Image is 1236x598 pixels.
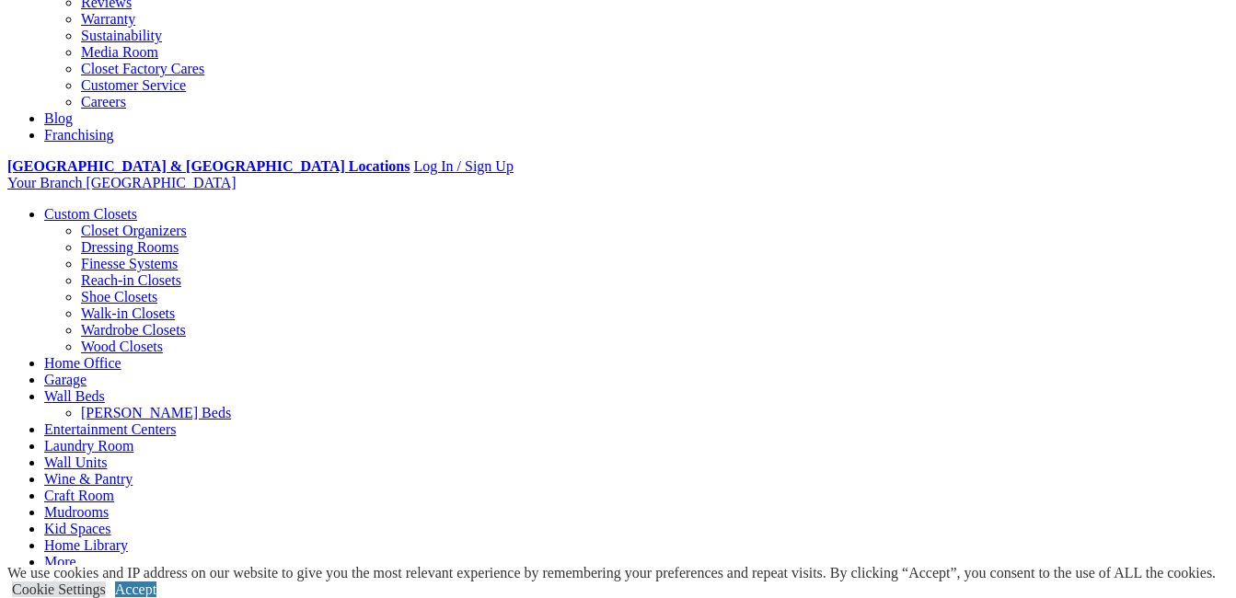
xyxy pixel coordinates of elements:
[7,565,1216,581] div: We use cookies and IP address on our website to give you the most relevant experience by remember...
[44,454,107,470] a: Wall Units
[44,421,177,437] a: Entertainment Centers
[81,11,135,27] a: Warranty
[44,110,73,126] a: Blog
[81,322,186,338] a: Wardrobe Closets
[12,581,106,597] a: Cookie Settings
[44,554,76,569] a: More menu text will display only on big screen
[7,158,410,174] a: [GEOGRAPHIC_DATA] & [GEOGRAPHIC_DATA] Locations
[86,175,236,190] span: [GEOGRAPHIC_DATA]
[44,488,114,503] a: Craft Room
[81,256,178,271] a: Finesse Systems
[81,239,179,255] a: Dressing Rooms
[7,175,82,190] span: Your Branch
[81,272,181,288] a: Reach-in Closets
[81,223,187,238] a: Closet Organizers
[44,438,133,454] a: Laundry Room
[44,127,114,143] a: Franchising
[44,372,87,387] a: Garage
[81,77,186,93] a: Customer Service
[115,581,156,597] a: Accept
[81,405,231,420] a: [PERSON_NAME] Beds
[81,289,157,305] a: Shoe Closets
[81,28,162,43] a: Sustainability
[413,158,513,174] a: Log In / Sign Up
[44,471,133,487] a: Wine & Pantry
[44,388,105,404] a: Wall Beds
[44,355,121,371] a: Home Office
[81,305,175,321] a: Walk-in Closets
[44,537,128,553] a: Home Library
[81,339,163,354] a: Wood Closets
[44,521,110,536] a: Kid Spaces
[7,175,237,190] a: Your Branch [GEOGRAPHIC_DATA]
[44,206,137,222] a: Custom Closets
[81,61,204,76] a: Closet Factory Cares
[44,504,109,520] a: Mudrooms
[81,44,158,60] a: Media Room
[81,94,126,109] a: Careers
